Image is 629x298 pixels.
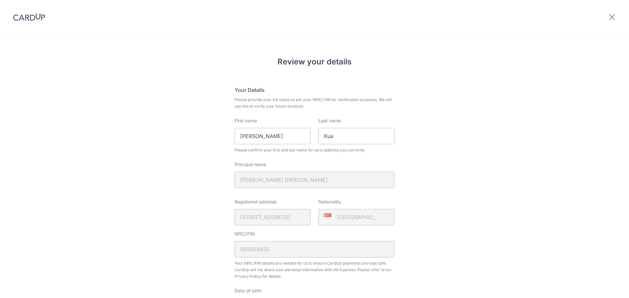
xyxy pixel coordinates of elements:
label: First name [235,117,257,124]
h4: Review your details [235,56,394,68]
span: Your NRIC/FIN details are needed for us to ensure CardUp payments are kept safe. CardUp will not ... [235,260,394,280]
label: Nationality [318,199,341,205]
img: CardUp [13,13,45,21]
span: Please provide your full name as per your NRIC/ FIN for verification purposes. We will use this t... [235,96,394,110]
h5: Your Details [235,86,394,94]
label: Last name [318,117,341,124]
label: NRIC/FIN [235,231,255,237]
label: Date of birth [235,288,261,294]
label: Registered address [235,199,276,205]
input: Last name [318,128,394,144]
input: First Name [235,128,311,144]
label: Principal name [235,161,266,168]
span: Please confirm your first and last name for us to address you correctly [235,147,394,153]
